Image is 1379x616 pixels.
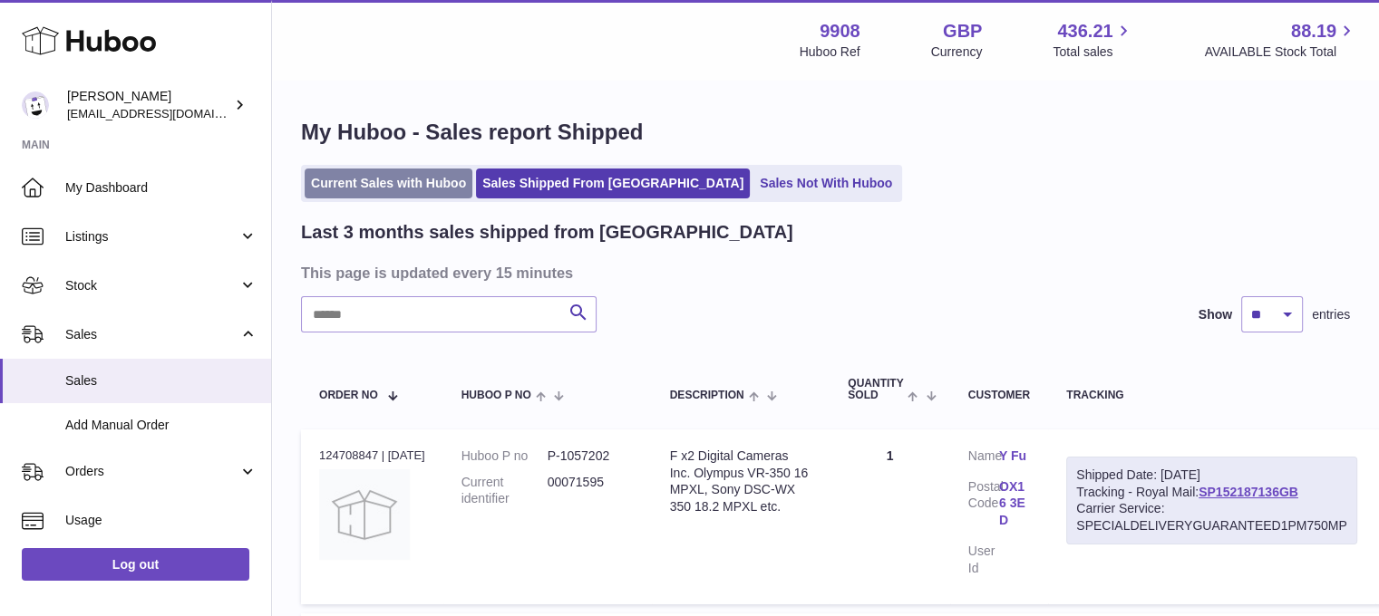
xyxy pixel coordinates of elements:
[1204,19,1357,61] a: 88.19 AVAILABLE Stock Total
[305,168,472,198] a: Current Sales with Huboo
[1053,19,1133,61] a: 436.21 Total sales
[943,19,982,43] strong: GBP
[1076,467,1347,484] div: Shipped Date: [DATE]
[820,19,860,43] strong: 9908
[1199,485,1298,499] a: SP152187136GB
[1053,43,1133,61] span: Total sales
[548,474,634,508] dd: 00071595
[301,220,793,245] h2: Last 3 months sales shipped from [GEOGRAPHIC_DATA]
[319,469,410,560] img: no-photo.jpg
[65,372,257,390] span: Sales
[968,478,999,534] dt: Postal Code
[1066,390,1357,401] div: Tracking
[461,390,531,401] span: Huboo P no
[65,228,238,245] span: Listings
[65,179,257,197] span: My Dashboard
[548,448,634,465] dd: P-1057202
[301,263,1345,283] h3: This page is updated every 15 minutes
[1312,306,1350,323] span: entries
[1066,457,1357,545] div: Tracking - Royal Mail:
[65,417,257,434] span: Add Manual Order
[968,543,999,577] dt: User Id
[476,168,750,198] a: Sales Shipped From [GEOGRAPHIC_DATA]
[753,168,898,198] a: Sales Not With Huboo
[65,463,238,480] span: Orders
[830,429,949,604] td: 1
[1057,19,1112,43] span: 436.21
[67,88,230,122] div: [PERSON_NAME]
[1291,19,1336,43] span: 88.19
[848,378,903,401] span: Quantity Sold
[931,43,983,61] div: Currency
[670,390,744,401] span: Description
[67,106,267,120] span: [EMAIL_ADDRESS][DOMAIN_NAME]
[22,91,49,119] img: internalAdmin-9908@internal.huboo.com
[1076,500,1347,534] div: Carrier Service: SPECIALDELIVERYGUARANTEED1PM750MP
[22,548,249,581] a: Log out
[670,448,812,516] div: F x2 Digital Cameras Inc. Olympus VR-350 16 MPXL, Sony DSC-WX 350 18.2 MPXL etc.
[999,448,1030,465] a: Y Fu
[319,390,378,401] span: Order No
[999,478,1030,530] a: OX16 3ED
[65,277,238,294] span: Stock
[65,512,257,529] span: Usage
[968,448,999,469] dt: Name
[1199,306,1232,323] label: Show
[968,390,1030,401] div: Customer
[800,43,860,61] div: Huboo Ref
[461,448,548,465] dt: Huboo P no
[65,326,238,343] span: Sales
[461,474,548,508] dt: Current identifier
[319,448,425,464] div: 124708847 | [DATE]
[301,118,1350,147] h1: My Huboo - Sales report Shipped
[1204,43,1357,61] span: AVAILABLE Stock Total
